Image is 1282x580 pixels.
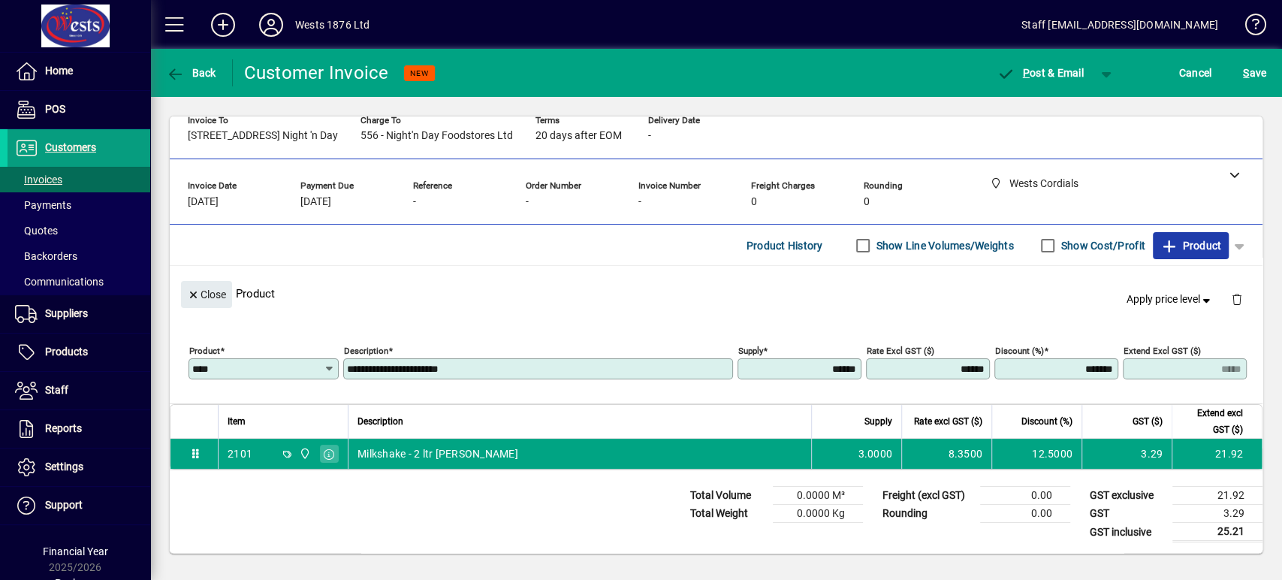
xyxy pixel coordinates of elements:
[188,130,338,142] span: [STREET_ADDRESS] Night 'n Day
[858,446,893,461] span: 3.0000
[873,238,1014,253] label: Show Line Volumes/Weights
[1081,439,1172,469] td: 3.29
[247,11,295,38] button: Profile
[535,130,622,142] span: 20 days after EOM
[1023,67,1030,79] span: P
[8,218,150,243] a: Quotes
[911,446,982,461] div: 8.3500
[413,196,416,208] span: -
[995,346,1044,356] mat-label: Discount (%)
[683,505,773,523] td: Total Weight
[1239,59,1270,86] button: Save
[1179,61,1212,85] span: Cancel
[244,61,389,85] div: Customer Invoice
[1021,13,1218,37] div: Staff [EMAIL_ADDRESS][DOMAIN_NAME]
[45,384,68,396] span: Staff
[1127,292,1214,307] span: Apply price level
[15,250,77,262] span: Backorders
[15,225,58,237] span: Quotes
[162,59,220,86] button: Back
[45,499,83,511] span: Support
[1082,487,1172,505] td: GST exclusive
[45,346,88,358] span: Products
[773,505,863,523] td: 0.0000 Kg
[300,196,331,208] span: [DATE]
[15,174,62,186] span: Invoices
[1172,523,1262,542] td: 25.21
[1243,67,1249,79] span: S
[1172,505,1262,523] td: 3.29
[357,446,518,461] span: Milkshake - 2 ltr [PERSON_NAME]
[1082,523,1172,542] td: GST inclusive
[1121,286,1220,313] button: Apply price level
[8,295,150,333] a: Suppliers
[181,281,232,308] button: Close
[1124,346,1201,356] mat-label: Extend excl GST ($)
[683,487,773,505] td: Total Volume
[8,334,150,371] a: Products
[45,65,73,77] span: Home
[1160,234,1221,258] span: Product
[1243,61,1266,85] span: ave
[997,67,1084,79] span: ost & Email
[1021,413,1072,430] span: Discount (%)
[875,487,980,505] td: Freight (excl GST)
[8,269,150,295] a: Communications
[295,13,370,37] div: Wests 1876 Ltd
[295,446,312,462] span: Wests Cordials
[189,346,220,356] mat-label: Product
[8,487,150,524] a: Support
[1181,405,1243,438] span: Extend excl GST ($)
[1082,505,1172,523] td: GST
[45,141,96,153] span: Customers
[410,68,429,78] span: NEW
[8,192,150,218] a: Payments
[914,413,982,430] span: Rate excl GST ($)
[1058,238,1145,253] label: Show Cost/Profit
[648,130,651,142] span: -
[991,439,1081,469] td: 12.5000
[751,196,757,208] span: 0
[188,196,219,208] span: [DATE]
[526,196,529,208] span: -
[45,103,65,115] span: POS
[1172,487,1262,505] td: 21.92
[867,346,934,356] mat-label: Rate excl GST ($)
[8,410,150,448] a: Reports
[43,545,108,557] span: Financial Year
[8,372,150,409] a: Staff
[864,413,892,430] span: Supply
[747,234,823,258] span: Product History
[45,422,82,434] span: Reports
[773,487,863,505] td: 0.0000 M³
[170,266,1262,321] div: Product
[360,130,513,142] span: 556 - Night'n Day Foodstores Ltd
[980,505,1070,523] td: 0.00
[357,413,403,430] span: Description
[228,413,246,430] span: Item
[344,346,388,356] mat-label: Description
[1172,439,1262,469] td: 21.92
[8,243,150,269] a: Backorders
[187,282,226,307] span: Close
[166,67,216,79] span: Back
[15,276,104,288] span: Communications
[150,59,233,86] app-page-header-button: Back
[1233,3,1263,52] a: Knowledge Base
[638,196,641,208] span: -
[1219,292,1255,306] app-page-header-button: Delete
[1175,59,1216,86] button: Cancel
[45,461,83,473] span: Settings
[45,307,88,319] span: Suppliers
[1133,413,1163,430] span: GST ($)
[8,53,150,90] a: Home
[8,167,150,192] a: Invoices
[1153,232,1229,259] button: Product
[989,59,1091,86] button: Post & Email
[199,11,247,38] button: Add
[228,446,252,461] div: 2101
[177,287,236,301] app-page-header-button: Close
[8,449,150,486] a: Settings
[738,346,763,356] mat-label: Supply
[8,91,150,128] a: POS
